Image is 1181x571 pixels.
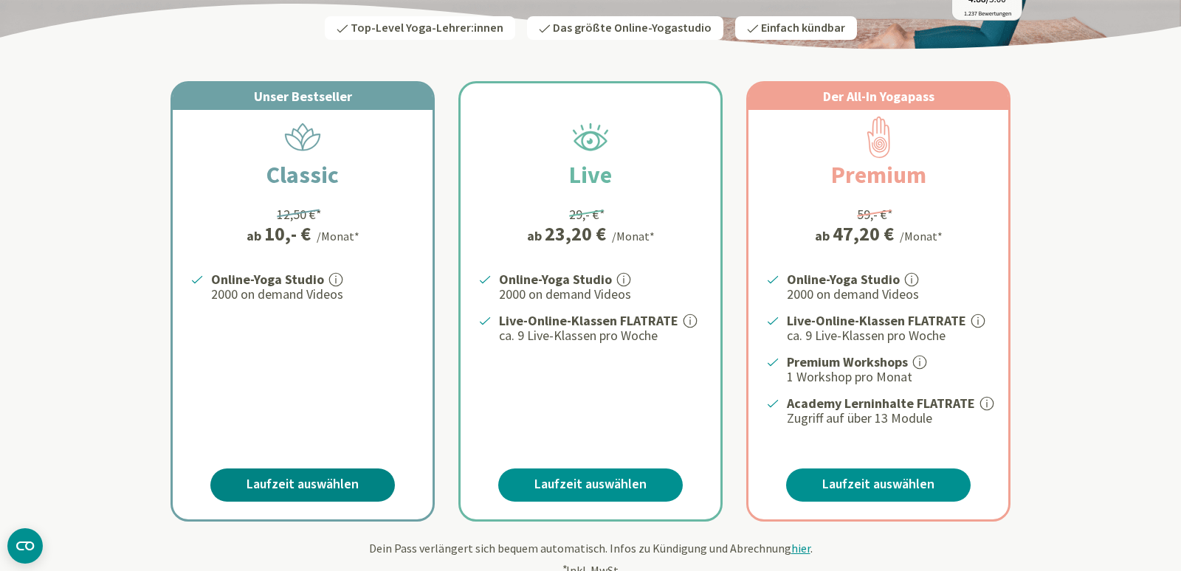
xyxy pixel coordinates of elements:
[823,88,934,105] span: Der All-In Yogapass
[796,157,962,193] h2: Premium
[786,468,971,502] a: Laufzeit auswählen
[569,204,605,224] div: 29,- €*
[787,353,908,370] strong: Premium Workshops
[761,20,845,36] span: Einfach kündbar
[351,20,503,36] span: Top-Level Yoga-Lehrer:innen
[787,395,975,412] strong: Academy Lerninhalte FLATRATE
[499,285,703,303] p: 2000 on demand Videos
[787,368,991,386] p: 1 Workshop pro Monat
[7,528,43,564] button: CMP-Widget öffnen
[277,204,322,224] div: 12,50 €*
[787,271,900,288] strong: Online-Yoga Studio
[787,327,991,345] p: ca. 9 Live-Klassen pro Woche
[499,271,612,288] strong: Online-Yoga Studio
[833,224,894,243] div: 47,20 €
[857,204,893,224] div: 59,- €*
[545,224,606,243] div: 23,20 €
[815,226,833,246] span: ab
[254,88,352,105] span: Unser Bestseller
[210,468,395,502] a: Laufzeit auswählen
[527,226,545,246] span: ab
[612,227,655,245] div: /Monat*
[553,20,712,36] span: Das größte Online-Yogastudio
[231,157,374,193] h2: Classic
[499,327,703,345] p: ca. 9 Live-Klassen pro Woche
[498,468,683,502] a: Laufzeit auswählen
[317,227,359,245] div: /Monat*
[211,271,324,288] strong: Online-Yoga Studio
[499,312,678,329] strong: Live-Online-Klassen FLATRATE
[900,227,943,245] div: /Monat*
[787,312,966,329] strong: Live-Online-Klassen FLATRATE
[534,157,647,193] h2: Live
[791,541,810,556] span: hier
[264,224,311,243] div: 10,- €
[247,226,264,246] span: ab
[787,409,991,427] p: Zugriff auf über 13 Module
[787,285,991,303] p: 2000 on demand Videos
[211,285,415,303] p: 2000 on demand Videos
